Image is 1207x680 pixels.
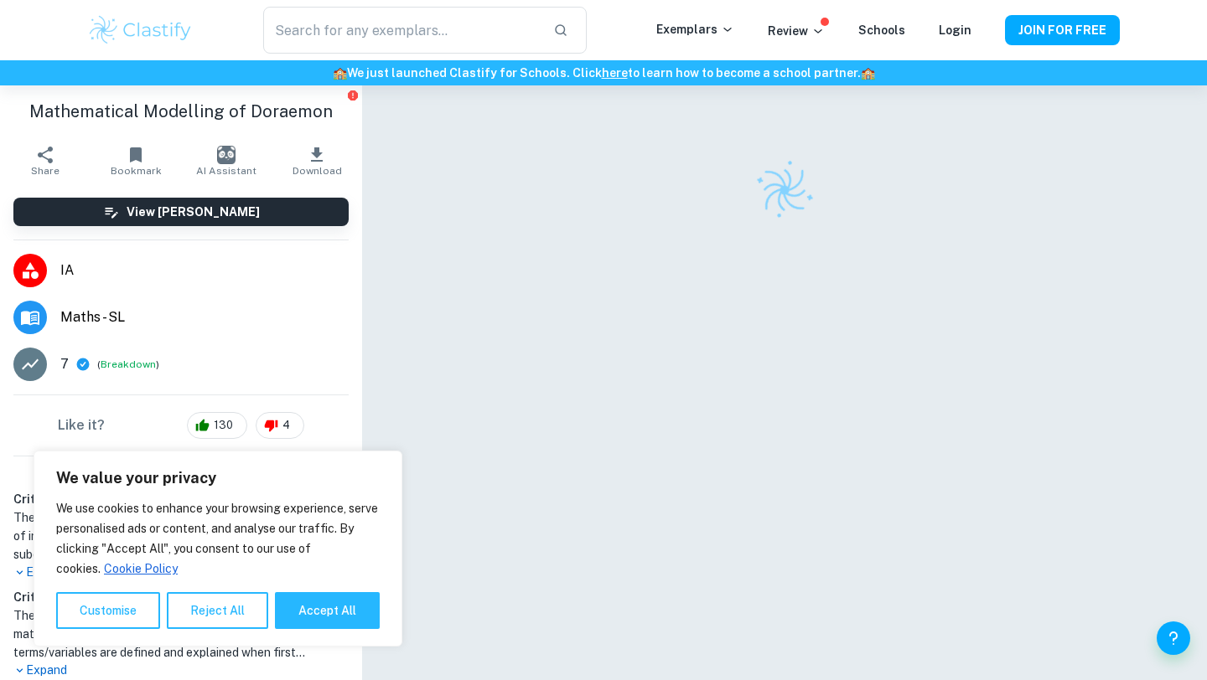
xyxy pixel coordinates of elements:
button: Bookmark [91,137,181,184]
button: JOIN FOR FREE [1005,15,1120,45]
h6: Criterion B [ 4 / 4 ]: [13,588,349,606]
button: Reject All [167,592,268,629]
button: AI Assistant [181,137,272,184]
span: Download [293,165,342,177]
h6: Criterion A [ 3 / 4 ]: [13,490,349,508]
button: Download [272,137,362,184]
span: IA [60,260,349,281]
a: Cookie Policy [103,561,179,576]
p: We value your privacy [56,468,380,488]
input: Search for any exemplars... [263,7,540,54]
span: Bookmark [111,165,162,177]
p: Expand [13,662,349,679]
h6: View [PERSON_NAME] [127,203,260,221]
p: Review [768,22,825,40]
button: Accept All [275,592,380,629]
span: Share [31,165,60,177]
p: We use cookies to enhance your browsing experience, serve personalised ads or content, and analys... [56,498,380,579]
button: Report issue [346,89,359,101]
a: Schools [858,23,905,37]
span: 130 [205,417,242,434]
p: 7 [60,354,69,374]
h6: Examiner's summary [7,463,355,483]
img: AI Assistant [217,146,236,164]
img: Clastify logo [744,150,825,230]
button: Customise [56,592,160,629]
h6: Like it? [58,415,105,435]
div: We value your privacy [34,451,402,647]
span: 🏫 [333,66,347,80]
span: ( ) [97,357,159,373]
span: 4 [273,417,299,434]
a: Login [939,23,971,37]
p: Exemplars [656,20,734,39]
div: 4 [256,412,304,439]
span: 🏫 [861,66,875,80]
p: Expand [13,564,349,581]
div: 130 [187,412,247,439]
span: Maths - SL [60,307,349,327]
button: View [PERSON_NAME] [13,198,349,226]
a: here [602,66,628,80]
span: AI Assistant [196,165,256,177]
h1: The student consistently and correctly uses correct mathematical notation, symbols, and terminolo... [13,606,349,662]
button: Help and Feedback [1157,621,1190,655]
h6: We just launched Clastify for Schools. Click to learn how to become a school partner. [3,64,1204,82]
h1: The student has successfully divided the work into sections of introduction, body, and conclusion... [13,508,349,564]
button: Breakdown [101,357,156,372]
img: Clastify logo [87,13,194,47]
h1: Mathematical Modelling of Doraemon [13,99,349,124]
